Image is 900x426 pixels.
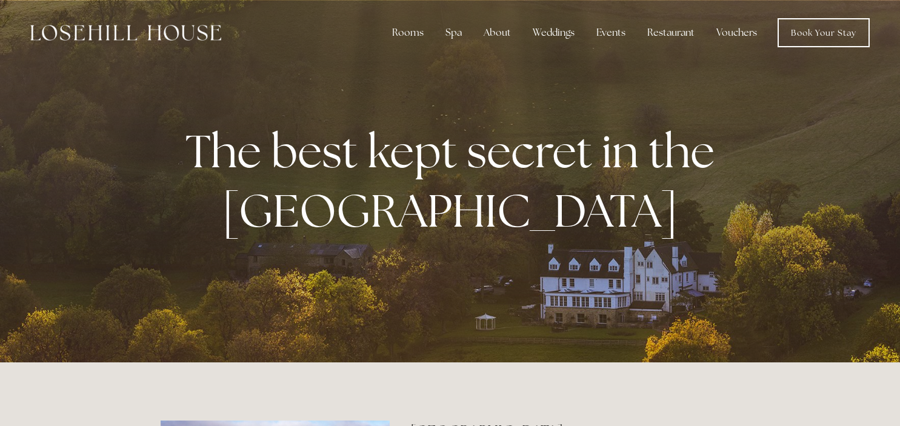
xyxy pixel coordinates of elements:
[30,25,221,41] img: Losehill House
[474,21,521,45] div: About
[523,21,584,45] div: Weddings
[587,21,635,45] div: Events
[638,21,704,45] div: Restaurant
[185,121,724,240] strong: The best kept secret in the [GEOGRAPHIC_DATA]
[778,18,870,47] a: Book Your Stay
[382,21,433,45] div: Rooms
[436,21,472,45] div: Spa
[707,21,767,45] a: Vouchers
